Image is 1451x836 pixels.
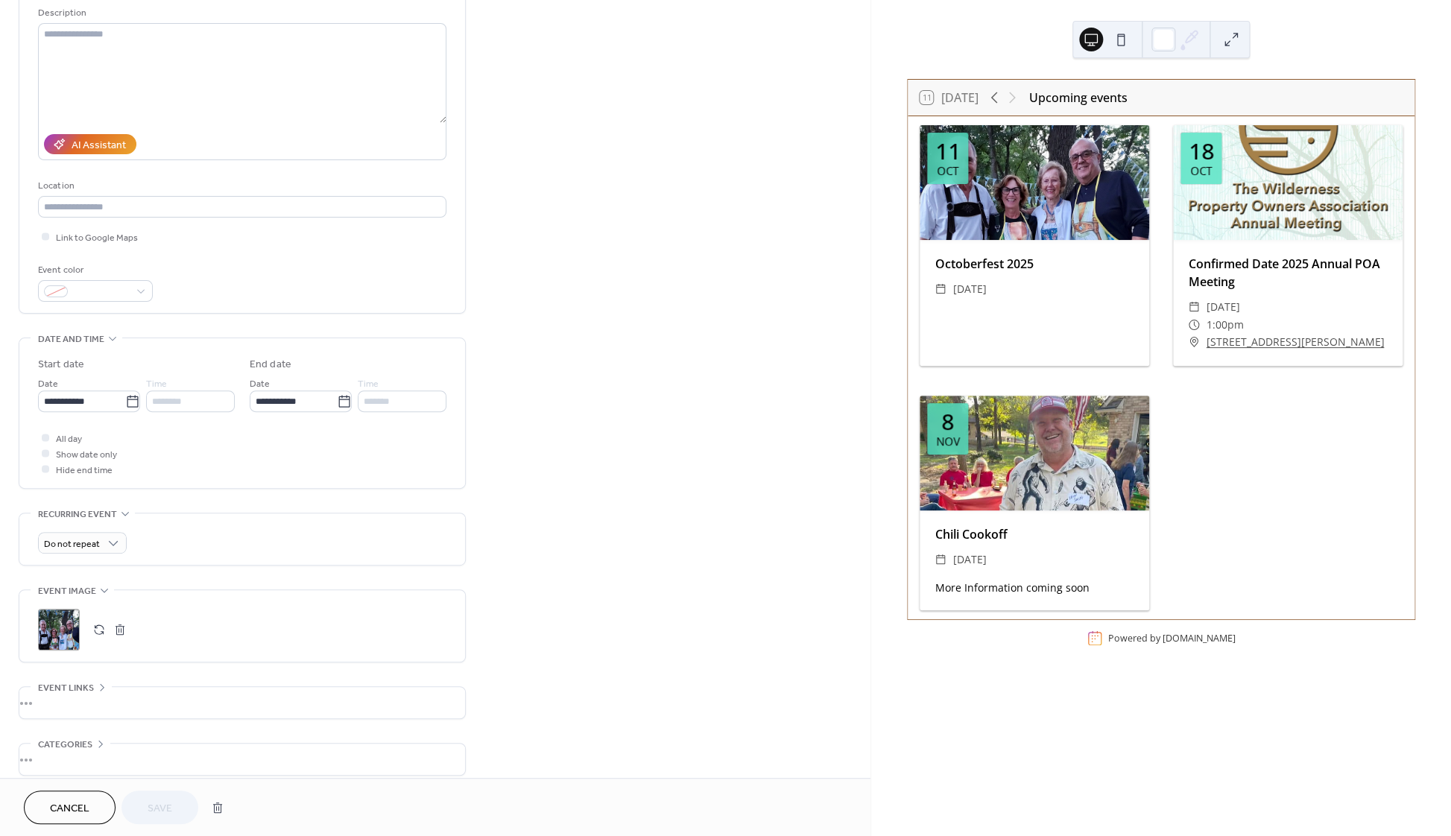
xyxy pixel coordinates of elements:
div: Powered by [1108,632,1236,645]
span: Time [146,376,167,392]
div: ​ [935,280,946,298]
div: ​ [1188,298,1200,316]
span: Categories [38,737,92,753]
div: Start date [38,357,84,373]
div: Octoberfest 2025 [920,255,1149,273]
div: Oct [937,165,958,177]
div: AI Assistant [72,138,126,153]
div: ••• [19,687,465,718]
span: Date and time [38,332,104,347]
a: [STREET_ADDRESS][PERSON_NAME] [1206,333,1384,351]
button: AI Assistant [44,134,136,154]
div: 8 [941,411,954,433]
div: Upcoming events [1028,89,1127,107]
div: ​ [1188,316,1200,334]
span: Recurring event [38,507,117,522]
div: Nov [936,436,960,447]
div: Description [38,5,443,21]
span: Date [250,376,270,392]
span: [DATE] [952,551,986,569]
a: [DOMAIN_NAME] [1163,632,1236,645]
div: Confirmed Date 2025 Annual POA Meeting [1173,255,1403,291]
div: ​ [935,551,946,569]
span: Show date only [56,447,117,463]
span: Link to Google Maps [56,230,138,246]
span: 1:00pm [1206,316,1243,334]
div: Location [38,178,443,194]
div: Event color [38,262,150,278]
div: 11 [935,140,961,162]
span: [DATE] [952,280,986,298]
span: Hide end time [56,463,113,478]
div: 18 [1189,140,1214,162]
div: ; [38,609,80,650]
span: Event links [38,680,94,696]
div: ••• [19,744,465,775]
div: Chili Cookoff [920,525,1149,543]
span: Cancel [50,801,89,817]
span: Time [358,376,379,392]
span: [DATE] [1206,298,1239,316]
div: More Information coming soon [920,580,1149,595]
div: End date [250,357,291,373]
span: Do not repeat [44,536,100,553]
span: All day [56,431,82,447]
span: Event image [38,583,96,599]
button: Cancel [24,791,116,824]
span: Date [38,376,58,392]
div: ​ [1188,333,1200,351]
div: Oct [1190,165,1212,177]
